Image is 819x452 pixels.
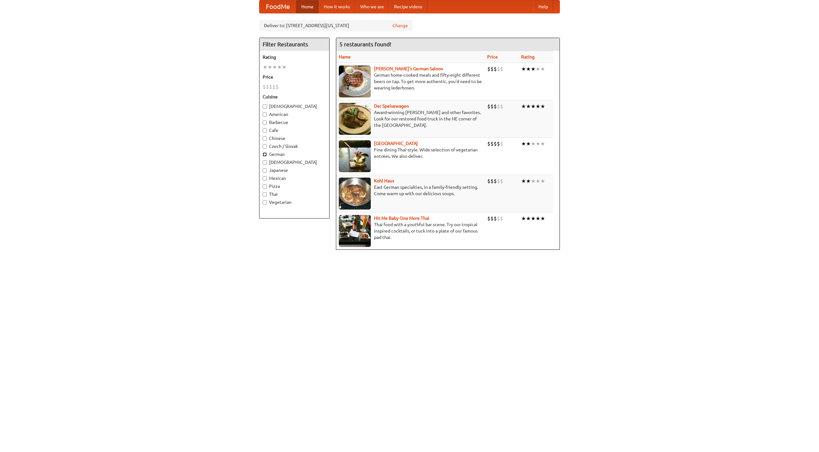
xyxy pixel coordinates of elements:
a: Hit Me Baby One More Thai [374,216,429,221]
input: Czech / Slovak [263,144,267,149]
li: ★ [531,65,536,73]
a: Recipe videos [389,0,427,13]
li: ★ [277,64,282,71]
li: $ [490,215,494,222]
li: ★ [536,65,540,73]
a: Who we are [355,0,389,13]
input: Barbecue [263,120,267,125]
a: Help [533,0,553,13]
a: [GEOGRAPHIC_DATA] [374,141,418,146]
img: kohlhaus.jpg [339,178,371,210]
li: $ [494,215,497,222]
label: American [263,111,326,118]
li: $ [263,83,266,90]
li: ★ [521,178,526,185]
li: $ [497,103,500,110]
li: $ [497,215,500,222]
a: Change [393,22,408,29]
label: Japanese [263,167,326,173]
b: [PERSON_NAME]'s German Saloon [374,66,443,71]
input: [DEMOGRAPHIC_DATA] [263,160,267,165]
label: Thai [263,191,326,197]
li: ★ [536,103,540,110]
li: ★ [526,65,531,73]
li: $ [487,215,490,222]
h4: Filter Restaurants [259,38,329,51]
li: $ [500,215,503,222]
li: $ [494,65,497,73]
img: esthers.jpg [339,65,371,97]
li: $ [494,103,497,110]
p: East German specialties, in a family-friendly setting. Come warm up with our delicious soups. [339,184,482,197]
a: Home [296,0,319,13]
input: Pizza [263,184,267,188]
li: $ [487,65,490,73]
label: German [263,151,326,157]
p: German home-cooked meals and fifty-eight different beers on tap. To get more authentic, you'd nee... [339,72,482,91]
li: $ [487,178,490,185]
li: $ [269,83,272,90]
li: $ [497,140,500,147]
img: speisewagen.jpg [339,103,371,135]
li: $ [500,140,503,147]
li: $ [266,83,269,90]
li: ★ [272,64,277,71]
h5: Rating [263,54,326,60]
input: German [263,152,267,157]
li: ★ [540,215,545,222]
li: ★ [536,140,540,147]
input: Vegetarian [263,200,267,204]
li: $ [275,83,279,90]
div: Deliver to: [STREET_ADDRESS][US_STATE] [259,20,413,31]
li: ★ [531,103,536,110]
label: Barbecue [263,119,326,126]
li: $ [500,103,503,110]
a: Rating [521,54,535,59]
li: $ [490,178,494,185]
a: Name [339,54,351,59]
li: $ [494,178,497,185]
li: ★ [531,215,536,222]
li: ★ [282,64,287,71]
li: ★ [526,140,531,147]
li: ★ [531,140,536,147]
li: ★ [263,64,267,71]
label: [DEMOGRAPHIC_DATA] [263,103,326,110]
label: Cafe [263,127,326,134]
input: American [263,112,267,117]
li: $ [490,103,494,110]
li: ★ [540,140,545,147]
p: Fine dining Thai-style. Wide selection of vegetarian entrées. We also deliver. [339,147,482,159]
li: ★ [521,215,526,222]
li: ★ [536,215,540,222]
li: ★ [521,103,526,110]
img: satay.jpg [339,140,371,172]
li: $ [497,65,500,73]
b: Kohl Haus [374,178,394,183]
li: $ [494,140,497,147]
label: Pizza [263,183,326,189]
input: Mexican [263,176,267,180]
input: Cafe [263,128,267,133]
li: ★ [521,140,526,147]
li: ★ [536,178,540,185]
li: $ [487,103,490,110]
input: Japanese [263,168,267,172]
li: ★ [267,64,272,71]
li: $ [272,83,275,90]
li: ★ [540,103,545,110]
a: Price [487,54,498,59]
ng-pluralize: 5 restaurants found! [339,41,391,47]
img: babythai.jpg [339,215,371,247]
p: Award-winning [PERSON_NAME] and other favorites. Look for our restored food truck in the NE corne... [339,109,482,128]
p: Thai food with a youthful bar scene. Try our tropical inspired cocktails, or tuck into a plate of... [339,221,482,241]
label: [DEMOGRAPHIC_DATA] [263,159,326,165]
li: $ [500,65,503,73]
a: How it works [319,0,355,13]
a: Der Speisewagen [374,103,409,109]
label: Vegetarian [263,199,326,205]
li: ★ [526,103,531,110]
